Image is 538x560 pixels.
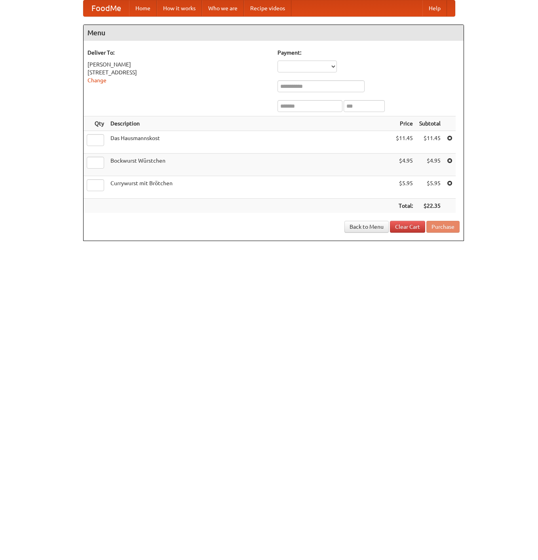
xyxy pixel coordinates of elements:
[87,77,106,84] a: Change
[344,221,389,233] a: Back to Menu
[129,0,157,16] a: Home
[416,199,444,213] th: $22.35
[87,68,270,76] div: [STREET_ADDRESS]
[393,116,416,131] th: Price
[393,199,416,213] th: Total:
[393,154,416,176] td: $4.95
[84,0,129,16] a: FoodMe
[87,61,270,68] div: [PERSON_NAME]
[107,131,393,154] td: Das Hausmannskost
[244,0,291,16] a: Recipe videos
[202,0,244,16] a: Who we are
[416,176,444,199] td: $5.95
[87,49,270,57] h5: Deliver To:
[107,116,393,131] th: Description
[393,176,416,199] td: $5.95
[416,116,444,131] th: Subtotal
[416,131,444,154] td: $11.45
[107,176,393,199] td: Currywurst mit Brötchen
[416,154,444,176] td: $4.95
[390,221,425,233] a: Clear Cart
[422,0,447,16] a: Help
[84,25,464,41] h4: Menu
[84,116,107,131] th: Qty
[393,131,416,154] td: $11.45
[107,154,393,176] td: Bockwurst Würstchen
[157,0,202,16] a: How it works
[426,221,460,233] button: Purchase
[278,49,460,57] h5: Payment:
